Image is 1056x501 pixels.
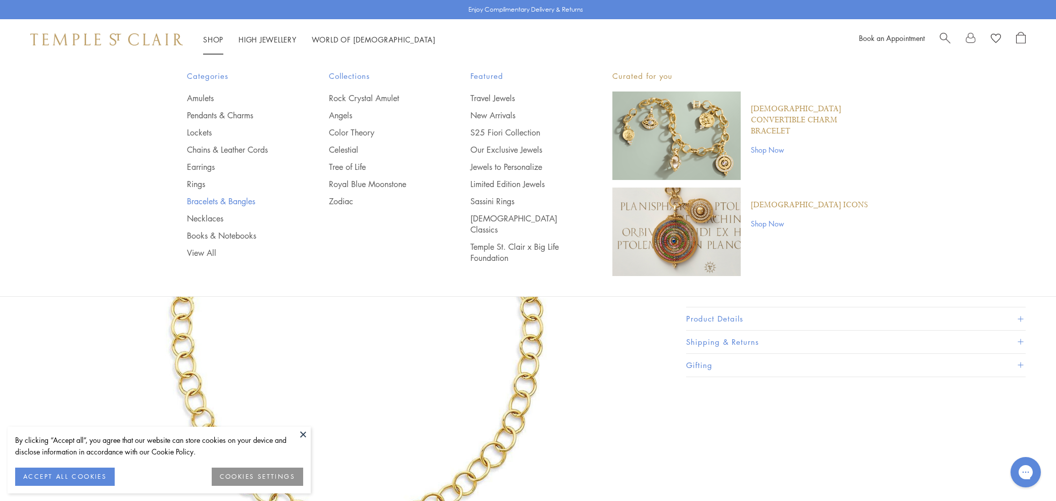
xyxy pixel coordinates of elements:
a: Celestial [329,144,430,155]
a: Search [940,32,950,47]
a: Shop Now [751,144,869,155]
a: Royal Blue Moonstone [329,178,430,190]
button: ACCEPT ALL COOKIES [15,468,115,486]
a: ShopShop [203,34,223,44]
a: Temple St. Clair x Big Life Foundation [470,241,572,263]
nav: Main navigation [203,33,436,46]
a: Open Shopping Bag [1016,32,1026,47]
a: [DEMOGRAPHIC_DATA] Convertible Charm Bracelet [751,104,869,137]
a: Limited Edition Jewels [470,178,572,190]
span: Featured [470,70,572,82]
a: Jewels to Personalize [470,161,572,172]
a: Lockets [187,127,289,138]
a: [DEMOGRAPHIC_DATA] Classics [470,213,572,235]
button: COOKIES SETTINGS [212,468,303,486]
a: Shop Now [751,218,868,229]
img: Temple St. Clair [30,33,183,45]
p: Curated for you [612,70,869,82]
a: Rock Crystal Amulet [329,93,430,104]
a: Sassini Rings [470,196,572,207]
a: Travel Jewels [470,93,572,104]
a: World of [DEMOGRAPHIC_DATA]World of [DEMOGRAPHIC_DATA] [312,34,436,44]
a: View All [187,247,289,258]
button: Shipping & Returns [686,331,1026,353]
a: Pendants & Charms [187,110,289,121]
a: Color Theory [329,127,430,138]
a: Zodiac [329,196,430,207]
a: Books & Notebooks [187,230,289,241]
button: Product Details [686,307,1026,330]
a: Chains & Leather Cords [187,144,289,155]
button: Gifting [686,354,1026,377]
a: S25 Fiori Collection [470,127,572,138]
span: Collections [329,70,430,82]
a: Tree of Life [329,161,430,172]
a: Rings [187,178,289,190]
a: High JewelleryHigh Jewellery [238,34,297,44]
a: Angels [329,110,430,121]
a: Book an Appointment [859,33,925,43]
iframe: Gorgias live chat messenger [1005,453,1046,491]
a: Our Exclusive Jewels [470,144,572,155]
a: View Wishlist [991,32,1001,47]
a: Necklaces [187,213,289,224]
a: Bracelets & Bangles [187,196,289,207]
a: [DEMOGRAPHIC_DATA] Icons [751,200,868,211]
a: Amulets [187,93,289,104]
span: Categories [187,70,289,82]
a: Earrings [187,161,289,172]
p: Enjoy Complimentary Delivery & Returns [468,5,583,15]
a: New Arrivals [470,110,572,121]
div: By clicking “Accept all”, you agree that our website can store cookies on your device and disclos... [15,434,303,458]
